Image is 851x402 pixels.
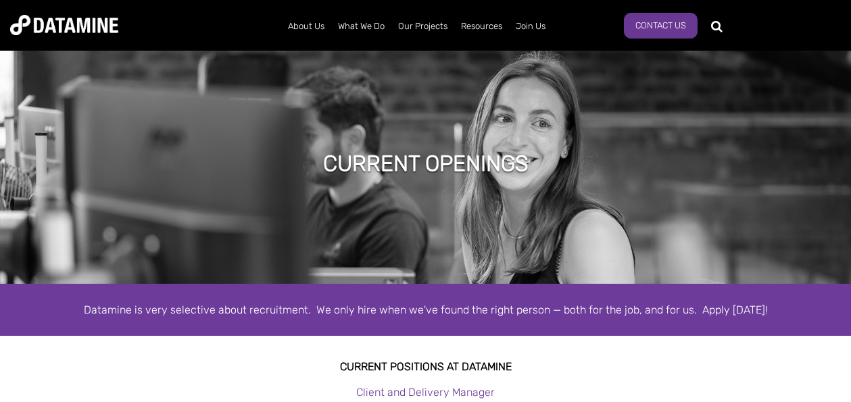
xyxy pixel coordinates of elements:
strong: Current Positions at datamine [340,360,512,373]
h1: Current Openings [323,149,529,178]
a: Contact Us [624,13,698,39]
a: Join Us [509,9,552,44]
img: Datamine [10,15,118,35]
a: What We Do [331,9,391,44]
a: Our Projects [391,9,454,44]
a: About Us [281,9,331,44]
div: Datamine is very selective about recruitment. We only hire when we've found the right person — bo... [41,301,811,319]
a: Client and Delivery Manager [356,386,495,399]
a: Resources [454,9,509,44]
